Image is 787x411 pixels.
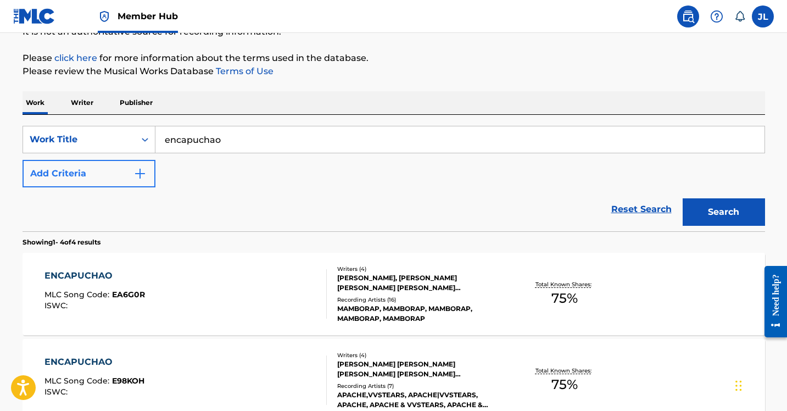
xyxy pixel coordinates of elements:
span: Member Hub [118,10,178,23]
div: Writers ( 4 ) [337,351,503,359]
div: ENCAPUCHAO [44,356,144,369]
div: User Menu [752,5,774,27]
p: Showing 1 - 4 of 4 results [23,237,101,247]
p: Writer [68,91,97,114]
p: Total Known Shares: [535,280,594,288]
a: Terms of Use [214,66,274,76]
a: Public Search [677,5,699,27]
span: 75 % [551,375,578,395]
a: Reset Search [606,197,677,221]
span: 75 % [551,288,578,308]
div: Drag [735,369,742,402]
img: search [682,10,695,23]
div: Work Title [30,133,129,146]
p: Please for more information about the terms used in the database. [23,52,765,65]
p: Work [23,91,48,114]
a: click here [54,53,97,63]
p: Publisher [116,91,156,114]
span: E98KOH [112,376,144,386]
div: Help [706,5,728,27]
span: EA6G0R [112,290,145,299]
img: Top Rightsholder [98,10,111,23]
div: [PERSON_NAME], [PERSON_NAME] [PERSON_NAME] [PERSON_NAME] [PERSON_NAME] [PERSON_NAME] [337,273,503,293]
form: Search Form [23,126,765,231]
p: Total Known Shares: [535,366,594,375]
span: MLC Song Code : [44,376,112,386]
div: [PERSON_NAME] [PERSON_NAME] [PERSON_NAME] [PERSON_NAME] [PERSON_NAME] [PERSON_NAME] [PERSON_NAME] [337,359,503,379]
div: Writers ( 4 ) [337,265,503,273]
div: MAMBORAP, MAMBORAP, MAMBORAP, MAMBORAP, MAMBORAP [337,304,503,324]
img: MLC Logo [13,8,55,24]
span: ISWC : [44,387,70,397]
div: APACHE,VVSTEARS, APACHE|VVSTEARS, APACHE, APACHE & VVSTEARS, APACHE & VVSTEARS [337,390,503,410]
button: Search [683,198,765,226]
img: 9d2ae6d4665cec9f34b9.svg [133,167,147,180]
div: Recording Artists ( 16 ) [337,296,503,304]
iframe: Chat Widget [732,358,787,411]
button: Add Criteria [23,160,155,187]
span: MLC Song Code : [44,290,112,299]
a: ENCAPUCHAOMLC Song Code:EA6G0RISWC:Writers (4)[PERSON_NAME], [PERSON_NAME] [PERSON_NAME] [PERSON_... [23,253,765,335]
div: Recording Artists ( 7 ) [337,382,503,390]
span: ISWC : [44,301,70,310]
p: Please review the Musical Works Database [23,65,765,78]
img: help [710,10,723,23]
div: Notifications [734,11,745,22]
div: ENCAPUCHAO [44,269,145,282]
iframe: Resource Center [756,258,787,346]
